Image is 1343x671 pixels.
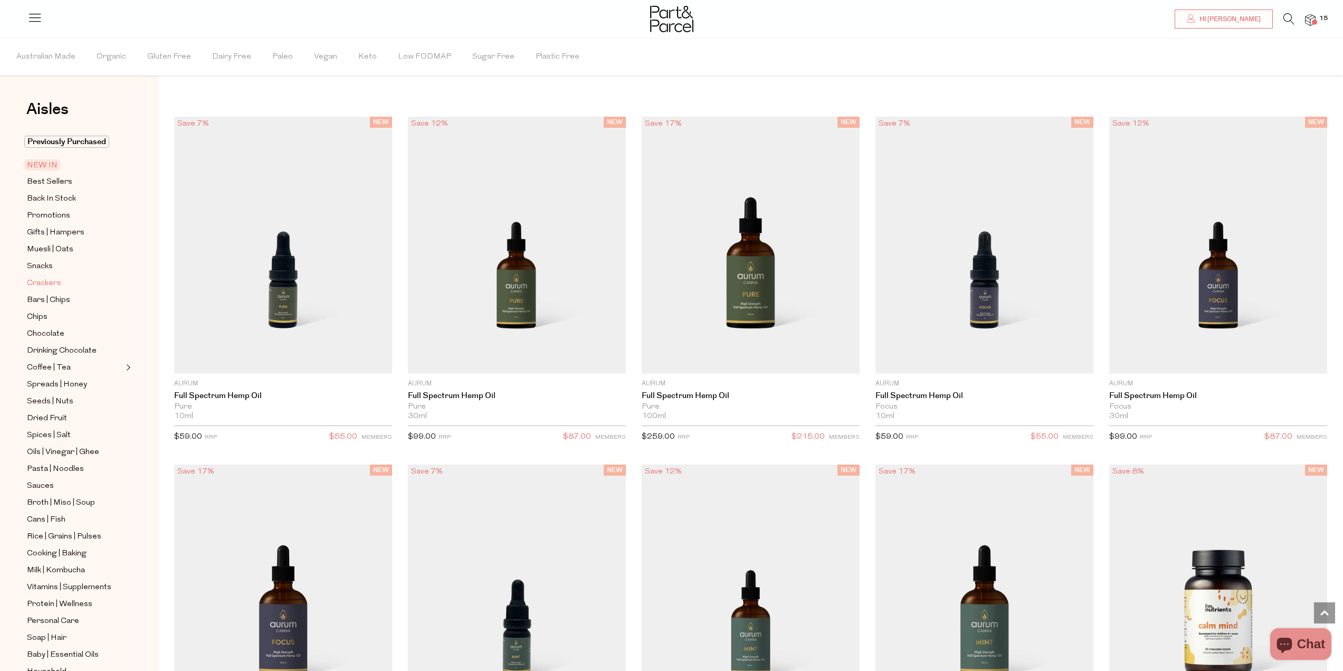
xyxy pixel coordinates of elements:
[27,547,87,560] span: Cooking | Baking
[27,446,99,459] span: Oils | Vinegar | Ghee
[398,39,451,75] span: Low FODMAP
[1305,14,1316,25] a: 15
[174,117,212,131] div: Save 7%
[361,434,392,440] small: MEMBERS
[1305,117,1327,128] span: NEW
[27,514,65,526] span: Cans | Fish
[642,391,860,401] a: Full Spectrum Hemp Oil
[875,117,1093,374] img: Full Spectrum Hemp Oil
[27,345,97,357] span: Drinking Chocolate
[563,430,591,444] span: $87.00
[27,260,53,273] span: Snacks
[27,277,123,290] a: Crackers
[1175,10,1273,29] a: Hi [PERSON_NAME]
[1063,434,1093,440] small: MEMBERS
[27,429,71,442] span: Spices | Salt
[408,433,436,441] span: $99.00
[27,462,123,476] a: Pasta | Noodles
[1264,430,1292,444] span: $87.00
[123,361,131,374] button: Expand/Collapse Coffee | Tea
[27,463,84,476] span: Pasta | Noodles
[26,101,69,128] a: Aisles
[27,547,123,560] a: Cooking | Baking
[174,465,217,479] div: Save 17%
[27,310,123,324] a: Chips
[27,277,61,290] span: Crackers
[370,117,392,128] span: NEW
[27,260,123,273] a: Snacks
[24,136,109,148] span: Previously Purchased
[370,465,392,476] span: NEW
[205,434,217,440] small: RRP
[27,327,123,341] a: Chocolate
[408,117,451,131] div: Save 12%
[27,632,66,645] span: Soap | Hair
[408,117,626,374] img: Full Spectrum Hemp Oil
[1305,465,1327,476] span: NEW
[1109,117,1327,374] img: Full Spectrum Hemp Oil
[27,344,123,357] a: Drinking Chocolate
[27,598,123,611] a: Protein | Wellness
[27,412,123,425] a: Dried Fruit
[439,434,451,440] small: RRP
[27,446,123,459] a: Oils | Vinegar | Ghee
[829,434,860,440] small: MEMBERS
[642,379,860,389] p: Aurum
[27,192,123,205] a: Back In Stock
[27,175,123,188] a: Best Sellers
[408,465,446,479] div: Save 7%
[174,379,392,389] p: Aurum
[27,564,123,577] a: Milk | Kombucha
[27,412,67,425] span: Dried Fruit
[27,226,84,239] span: Gifts | Hampers
[678,434,690,440] small: RRP
[1197,15,1261,24] span: Hi [PERSON_NAME]
[642,117,860,374] img: Full Spectrum Hemp Oil
[27,564,85,577] span: Milk | Kombucha
[27,395,123,408] a: Seeds | Nuts
[27,479,123,493] a: Sauces
[27,649,99,661] span: Baby | Essential Oils
[27,378,123,391] a: Spreads | Honey
[27,361,123,374] a: Coffee | Tea
[27,209,123,222] a: Promotions
[642,412,666,421] span: 100ml
[329,430,357,444] span: $55.00
[1109,379,1327,389] p: Aurum
[27,362,71,374] span: Coffee | Tea
[27,159,123,172] a: NEW IN
[27,497,95,509] span: Broth | Miso | Soup
[27,243,123,256] a: Muesli | Oats
[1109,465,1147,479] div: Save 8%
[212,39,251,75] span: Dairy Free
[27,615,123,628] a: Personal Care
[16,39,75,75] span: Australian Made
[1109,433,1137,441] span: $99.00
[906,434,918,440] small: RRP
[27,615,79,628] span: Personal Care
[1267,628,1335,663] inbox-online-store-chat: Shopify online store chat
[147,39,191,75] span: Gluten Free
[875,117,913,131] div: Save 7%
[27,294,70,307] span: Bars | Chips
[27,598,92,611] span: Protein | Wellness
[27,581,123,594] a: Vitamins | Supplements
[174,391,392,401] a: Full Spectrum Hemp Oil
[837,465,860,476] span: NEW
[408,379,626,389] p: Aurum
[174,117,392,374] img: Full Spectrum Hemp Oil
[642,433,675,441] span: $259.00
[875,465,919,479] div: Save 17%
[27,328,64,341] span: Chocolate
[27,311,47,324] span: Chips
[875,391,1093,401] a: Full Spectrum Hemp Oil
[27,581,111,594] span: Vitamins | Supplements
[875,433,903,441] span: $59.00
[27,226,123,239] a: Gifts | Hampers
[27,395,73,408] span: Seeds | Nuts
[27,496,123,509] a: Broth | Miso | Soup
[174,412,193,421] span: 10ml
[642,402,860,412] div: Pure
[1109,117,1152,131] div: Save 12%
[27,531,101,543] span: Rice | Grains | Pulses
